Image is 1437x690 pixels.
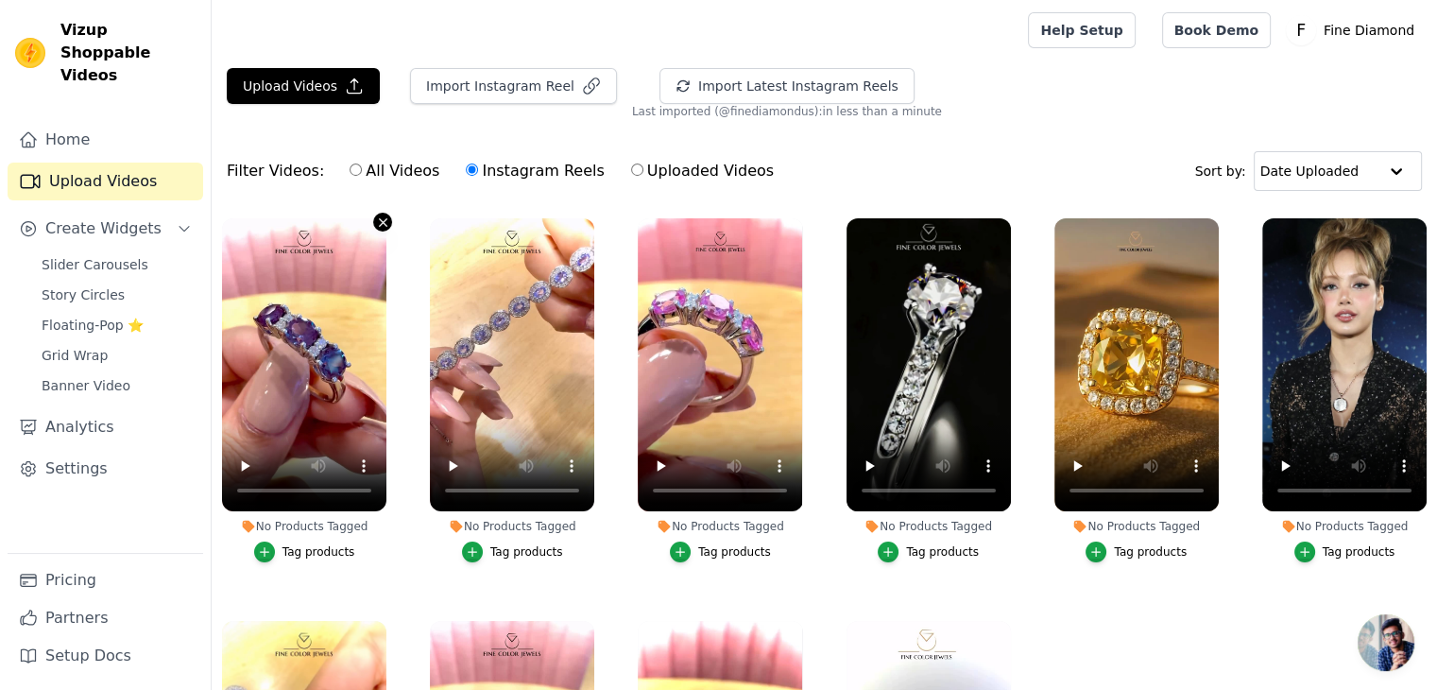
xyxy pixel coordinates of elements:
[878,542,979,562] button: Tag products
[30,342,203,369] a: Grid Wrap
[1054,519,1219,534] div: No Products Tagged
[8,210,203,248] button: Create Widgets
[1114,544,1187,560] div: Tag products
[410,68,617,104] button: Import Instagram Reel
[30,312,203,338] a: Floating-Pop ⭐
[906,544,979,560] div: Tag products
[1296,21,1306,40] text: F
[670,542,771,562] button: Tag products
[1028,12,1135,48] a: Help Setup
[8,637,203,675] a: Setup Docs
[282,544,355,560] div: Tag products
[631,164,643,176] input: Uploaded Videos
[1086,542,1187,562] button: Tag products
[42,316,144,335] span: Floating-Pop ⭐
[8,599,203,637] a: Partners
[42,346,108,365] span: Grid Wrap
[30,282,203,308] a: Story Circles
[254,542,355,562] button: Tag products
[462,542,563,562] button: Tag products
[659,68,915,104] button: Import Latest Instagram Reels
[698,544,771,560] div: Tag products
[8,121,203,159] a: Home
[15,38,45,68] img: Vizup
[222,519,386,534] div: No Products Tagged
[227,149,784,193] div: Filter Videos:
[8,163,203,200] a: Upload Videos
[430,519,594,534] div: No Products Tagged
[42,285,125,304] span: Story Circles
[1358,614,1414,671] div: Open chat
[42,376,130,395] span: Banner Video
[1162,12,1271,48] a: Book Demo
[60,19,196,87] span: Vizup Shoppable Videos
[465,159,605,183] label: Instagram Reels
[8,561,203,599] a: Pricing
[373,213,392,232] button: Video Delete
[630,159,775,183] label: Uploaded Videos
[466,164,478,176] input: Instagram Reels
[30,251,203,278] a: Slider Carousels
[350,164,362,176] input: All Videos
[490,544,563,560] div: Tag products
[1286,13,1422,47] button: F Fine Diamond
[45,217,162,240] span: Create Widgets
[1294,542,1395,562] button: Tag products
[1316,13,1422,47] p: Fine Diamond
[349,159,440,183] label: All Videos
[638,519,802,534] div: No Products Tagged
[632,104,942,119] span: Last imported (@ finediamondus ): in less than a minute
[847,519,1011,534] div: No Products Tagged
[30,372,203,399] a: Banner Video
[1195,151,1423,191] div: Sort by:
[1323,544,1395,560] div: Tag products
[227,68,380,104] button: Upload Videos
[8,408,203,446] a: Analytics
[1262,519,1427,534] div: No Products Tagged
[42,255,148,274] span: Slider Carousels
[8,450,203,488] a: Settings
